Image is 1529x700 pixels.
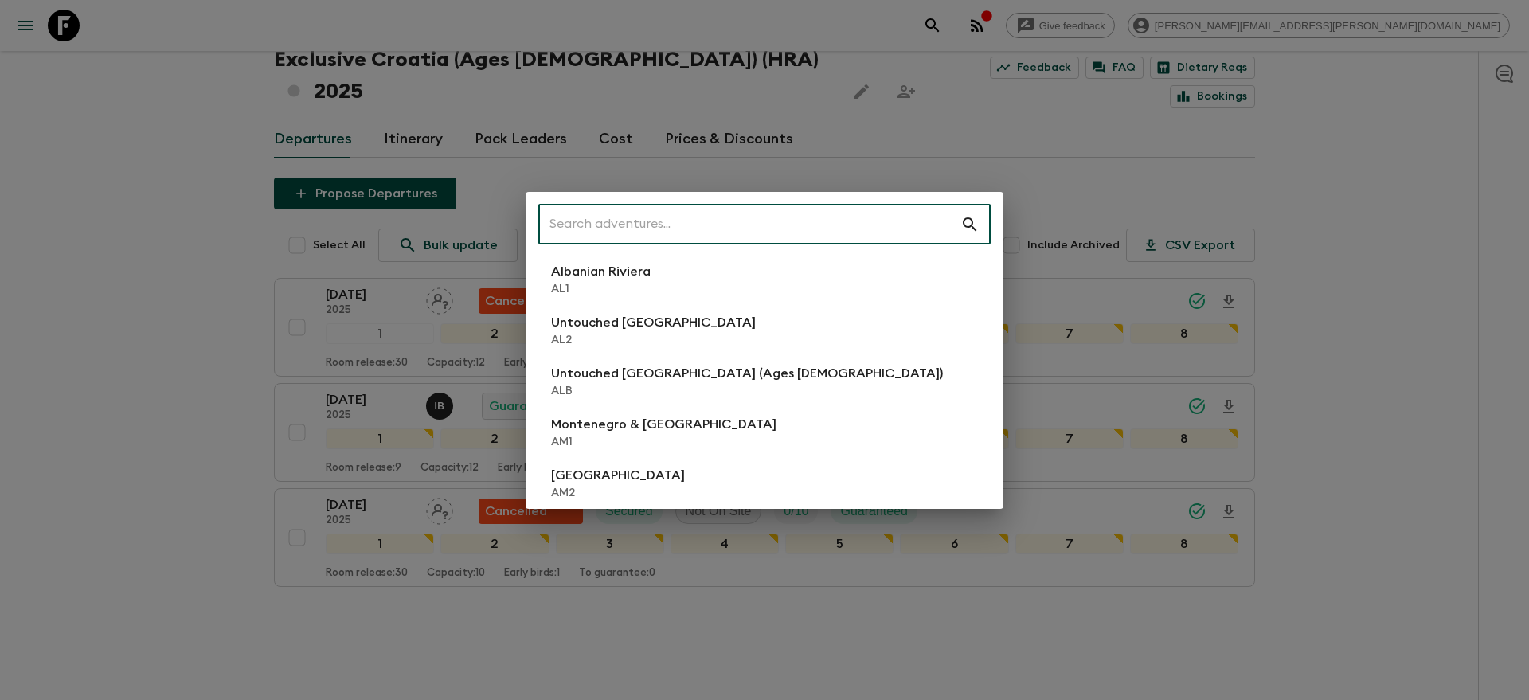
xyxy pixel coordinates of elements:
[538,202,960,247] input: Search adventures...
[551,415,776,434] p: Montenegro & [GEOGRAPHIC_DATA]
[551,281,651,297] p: AL1
[551,485,685,501] p: AM2
[551,434,776,450] p: AM1
[551,383,943,399] p: ALB
[551,262,651,281] p: Albanian Riviera
[551,313,756,332] p: Untouched [GEOGRAPHIC_DATA]
[551,332,756,348] p: AL2
[551,466,685,485] p: [GEOGRAPHIC_DATA]
[551,364,943,383] p: Untouched [GEOGRAPHIC_DATA] (Ages [DEMOGRAPHIC_DATA])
